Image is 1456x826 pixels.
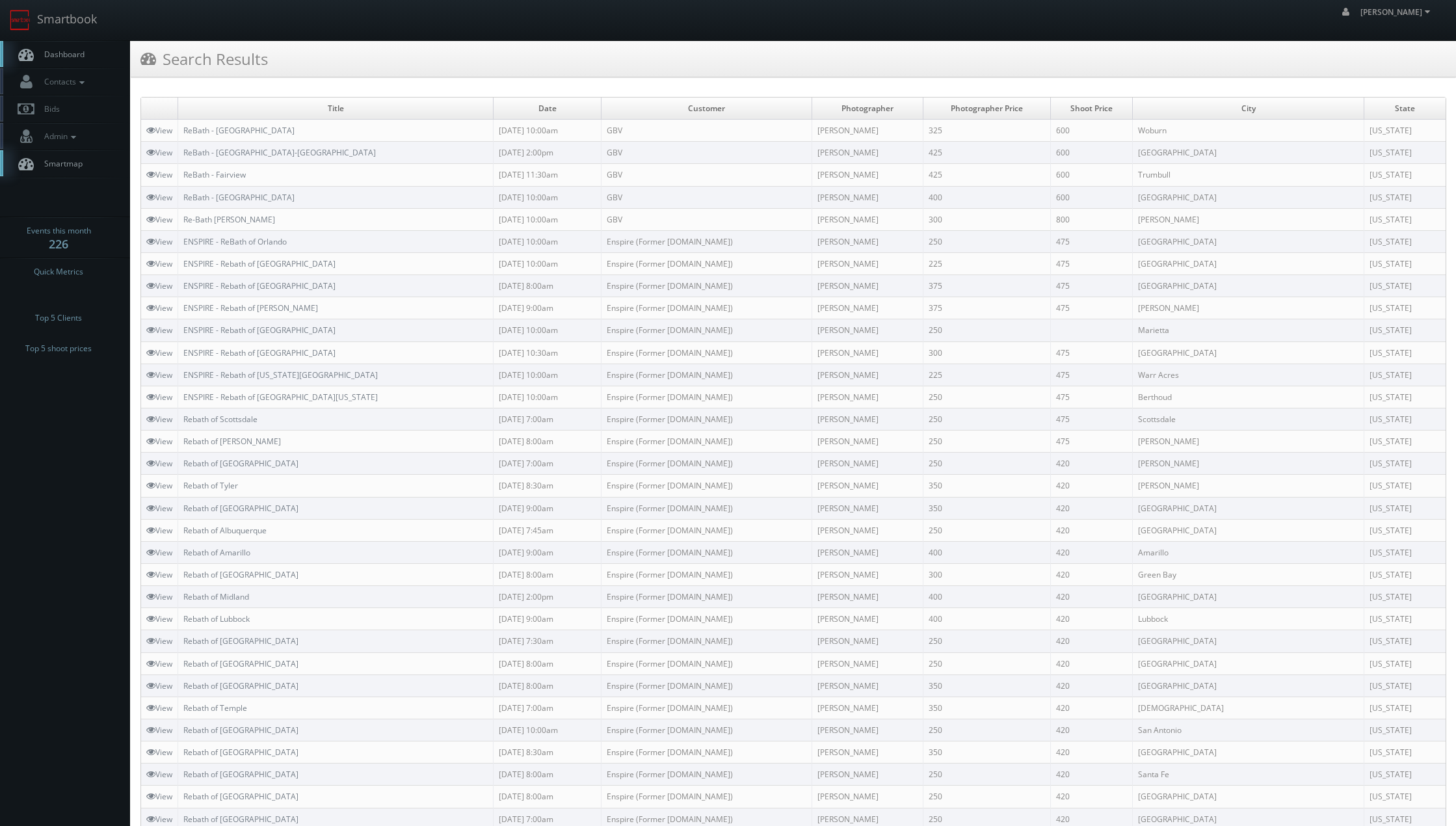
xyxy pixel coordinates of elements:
a: View [146,436,172,447]
td: 250 [923,453,1051,475]
td: Enspire (Former [DOMAIN_NAME]) [602,608,812,630]
td: [DATE] 9:00am [494,608,602,630]
td: Enspire (Former [DOMAIN_NAME]) [602,697,812,719]
td: [DATE] 9:00am [494,297,602,319]
td: [DATE] 10:00am [494,319,602,341]
td: [PERSON_NAME] [812,519,923,541]
span: Top 5 shoot prices [25,342,92,355]
td: 400 [923,608,1051,630]
a: View [146,302,172,313]
td: [DATE] 10:00am [494,186,602,208]
a: View [146,747,172,758]
a: View [146,214,172,225]
td: [DATE] 10:30am [494,341,602,364]
td: 250 [923,319,1051,341]
td: Enspire (Former [DOMAIN_NAME]) [602,586,812,608]
a: ENSPIRE - Rebath of [GEOGRAPHIC_DATA][US_STATE] [183,392,378,403]
td: [GEOGRAPHIC_DATA] [1133,275,1364,297]
td: 225 [923,364,1051,386]
td: [PERSON_NAME] [1133,297,1364,319]
td: [DATE] 7:00am [494,697,602,719]
td: 420 [1051,453,1133,475]
td: 350 [923,497,1051,519]
a: View [146,258,172,269]
td: [PERSON_NAME] [812,786,923,808]
td: Lubbock [1133,608,1364,630]
td: [DATE] 8:00am [494,786,602,808]
td: 420 [1051,674,1133,697]
td: [DATE] 11:30am [494,164,602,186]
td: 420 [1051,719,1133,741]
td: Enspire (Former [DOMAIN_NAME]) [602,275,812,297]
td: [DATE] 7:00am [494,408,602,430]
td: Enspire (Former [DOMAIN_NAME]) [602,764,812,786]
td: Enspire (Former [DOMAIN_NAME]) [602,252,812,274]
td: San Antonio [1133,719,1364,741]
td: 250 [923,764,1051,786]
td: [GEOGRAPHIC_DATA] [1133,142,1364,164]
a: Rebath of [GEOGRAPHIC_DATA] [183,503,298,514]
td: 475 [1051,252,1133,274]
td: Enspire (Former [DOMAIN_NAME]) [602,563,812,585]
td: [DATE] 10:00am [494,120,602,142]
td: 600 [1051,142,1133,164]
td: Enspire (Former [DOMAIN_NAME]) [602,341,812,364]
td: [PERSON_NAME] [812,252,923,274]
td: Enspire (Former [DOMAIN_NAME]) [602,719,812,741]
td: Enspire (Former [DOMAIN_NAME]) [602,453,812,475]
td: [PERSON_NAME] [812,297,923,319]
td: 600 [1051,186,1133,208]
td: 420 [1051,497,1133,519]
a: Rebath of [GEOGRAPHIC_DATA] [183,725,298,736]
a: Rebath of Amarillo [183,547,250,558]
td: Enspire (Former [DOMAIN_NAME]) [602,319,812,341]
td: GBV [602,186,812,208]
td: Enspire (Former [DOMAIN_NAME]) [602,541,812,563]
td: [PERSON_NAME] [812,408,923,430]
td: [GEOGRAPHIC_DATA] [1133,674,1364,697]
a: Rebath of Midland [183,591,249,602]
td: [PERSON_NAME] [812,563,923,585]
td: 475 [1051,341,1133,364]
a: ReBath - [GEOGRAPHIC_DATA] [183,125,295,136]
td: [PERSON_NAME] [812,475,923,497]
td: [GEOGRAPHIC_DATA] [1133,652,1364,674]
td: Enspire (Former [DOMAIN_NAME]) [602,475,812,497]
td: [US_STATE] [1364,475,1446,497]
a: ReBath - [GEOGRAPHIC_DATA] [183,192,295,203]
td: 420 [1051,519,1133,541]
td: Enspire (Former [DOMAIN_NAME]) [602,408,812,430]
a: View [146,147,172,158]
td: [PERSON_NAME] [812,586,923,608]
td: [PERSON_NAME] [1133,431,1364,453]
a: View [146,347,172,358]
td: 425 [923,142,1051,164]
a: Rebath of [GEOGRAPHIC_DATA] [183,658,298,669]
td: Woburn [1133,120,1364,142]
span: Quick Metrics [34,265,83,278]
td: 250 [923,719,1051,741]
td: [PERSON_NAME] [812,674,923,697]
td: State [1364,98,1446,120]
td: 420 [1051,697,1133,719]
td: [PERSON_NAME] [812,319,923,341]
td: 420 [1051,586,1133,608]
td: Enspire (Former [DOMAIN_NAME]) [602,674,812,697]
td: Enspire (Former [DOMAIN_NAME]) [602,519,812,541]
td: [PERSON_NAME] [812,275,923,297]
td: 400 [923,541,1051,563]
td: [US_STATE] [1364,252,1446,274]
h3: Search Results [140,47,268,70]
td: 350 [923,697,1051,719]
a: View [146,280,172,291]
td: [PERSON_NAME] [812,541,923,563]
td: 420 [1051,741,1133,764]
td: [PERSON_NAME] [812,431,923,453]
td: [PERSON_NAME] [812,608,923,630]
td: [DATE] 10:00am [494,364,602,386]
td: [US_STATE] [1364,497,1446,519]
td: [DATE] 7:45am [494,519,602,541]
td: 325 [923,120,1051,142]
strong: 226 [49,236,68,252]
td: Shoot Price [1051,98,1133,120]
